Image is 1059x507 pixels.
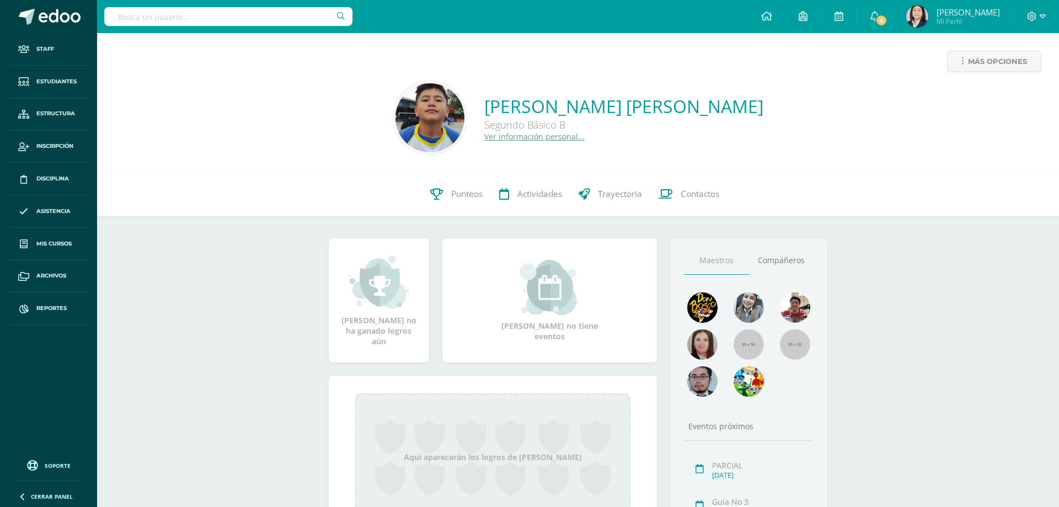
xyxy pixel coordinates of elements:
a: Estructura [9,98,88,131]
span: Actividades [517,188,562,200]
div: PARCIAL [712,460,811,471]
a: Actividades [491,172,570,216]
span: Disciplina [36,174,69,183]
a: Staff [9,33,88,66]
span: Estudiantes [36,77,77,86]
a: Trayectoria [570,172,650,216]
img: ab5b52e538c9069687ecb61632cf326d.png [906,6,928,28]
a: Archivos [9,260,88,292]
img: 55x55 [734,329,764,360]
span: [PERSON_NAME] [937,7,1000,18]
a: Contactos [650,172,728,216]
span: Contactos [681,188,719,200]
img: 67c3d6f6ad1c930a517675cdc903f95f.png [687,329,718,360]
a: [PERSON_NAME] [PERSON_NAME] [484,94,763,118]
a: Maestros [684,247,749,275]
div: [DATE] [712,471,811,480]
div: [PERSON_NAME] no tiene eventos [494,260,605,341]
span: Cerrar panel [31,493,73,500]
img: 45bd7986b8947ad7e5894cbc9b781108.png [734,292,764,323]
a: Más opciones [947,51,1041,72]
span: Mi Perfil [937,17,1000,26]
img: 29fc2a48271e3f3676cb2cb292ff2552.png [687,292,718,323]
a: Mis cursos [9,228,88,260]
a: Inscripción [9,130,88,163]
span: Estructura [36,109,75,118]
span: Inscripción [36,142,73,151]
span: Reportes [36,304,67,313]
input: Busca un usuario... [104,7,352,26]
span: Soporte [45,462,71,469]
img: 916512df0bae9b43a73da82d72b6ed7c.png [395,83,464,152]
img: achievement_small.png [349,254,409,309]
a: Estudiantes [9,66,88,98]
img: d0e54f245e8330cebada5b5b95708334.png [687,366,718,397]
span: Punteos [451,188,483,200]
a: Compañeros [749,247,814,275]
img: 11152eb22ca3048aebc25a5ecf6973a7.png [780,292,810,323]
img: a43eca2235894a1cc1b3d6ce2f11d98a.png [734,366,764,397]
div: [PERSON_NAME] no ha ganado logros aún [340,254,418,346]
a: Punteos [422,172,491,216]
span: Mis cursos [36,239,72,248]
div: Segundo Básico B [484,118,763,131]
img: event_small.png [520,260,580,315]
span: Más opciones [968,51,1027,72]
div: Eventos próximos [684,421,814,431]
span: Asistencia [36,207,71,216]
span: Staff [36,45,54,54]
a: Disciplina [9,163,88,195]
a: Reportes [9,292,88,325]
span: 6 [875,14,887,26]
div: Guia No 3 [712,497,811,507]
a: Ver información personal... [484,131,585,142]
span: Archivos [36,271,66,280]
span: Trayectoria [598,188,642,200]
img: 55x55 [780,329,810,360]
a: Asistencia [9,195,88,228]
a: Soporte [13,457,84,472]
